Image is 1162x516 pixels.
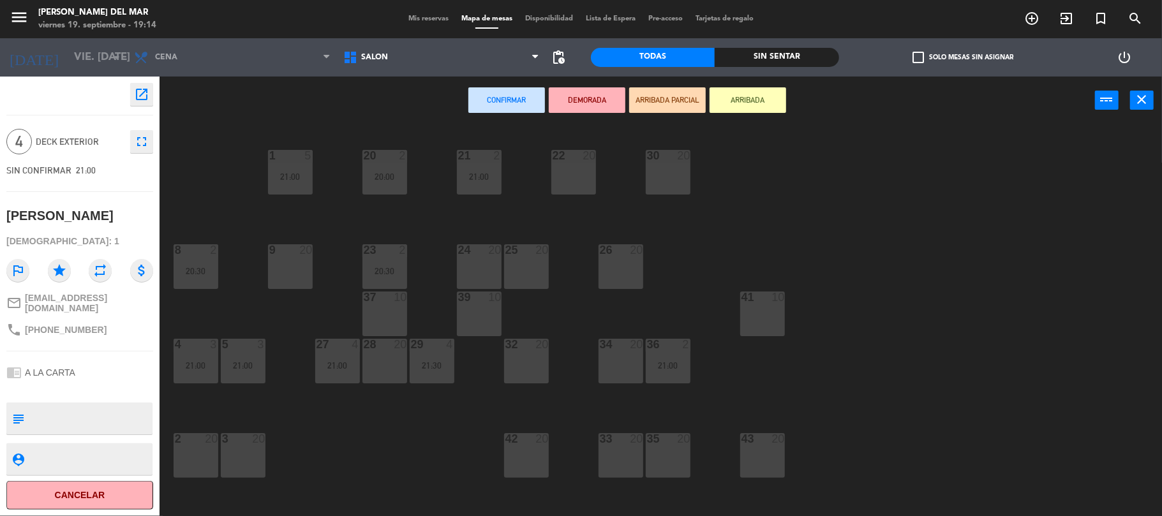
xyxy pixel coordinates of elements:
[630,433,643,445] div: 20
[411,339,412,350] div: 29
[109,50,124,65] i: arrow_drop_down
[210,339,218,350] div: 3
[689,15,760,22] span: Tarjetas de regalo
[551,50,567,65] span: pending_actions
[174,267,218,276] div: 20:30
[174,361,218,370] div: 21:00
[771,291,784,303] div: 10
[457,172,502,181] div: 21:00
[591,48,715,67] div: Todas
[549,87,625,113] button: DEMORADA
[458,291,459,303] div: 39
[630,339,643,350] div: 20
[488,244,501,256] div: 20
[304,150,312,161] div: 5
[175,339,175,350] div: 4
[11,452,25,466] i: person_pin
[682,339,690,350] div: 2
[913,52,925,63] span: check_box_outline_blank
[535,244,548,256] div: 20
[362,267,407,276] div: 20:30
[155,53,177,62] span: Cena
[647,433,648,445] div: 35
[600,244,600,256] div: 26
[677,150,690,161] div: 20
[394,291,406,303] div: 10
[130,83,153,106] button: open_in_new
[210,244,218,256] div: 2
[10,8,29,27] i: menu
[410,361,454,370] div: 21:30
[252,433,265,445] div: 20
[364,150,364,161] div: 20
[175,433,175,445] div: 2
[10,8,29,31] button: menu
[221,361,265,370] div: 21:00
[6,165,71,175] span: SIN CONFIRMAR
[642,15,689,22] span: Pre-acceso
[25,293,153,313] span: [EMAIL_ADDRESS][DOMAIN_NAME]
[175,244,175,256] div: 8
[600,339,600,350] div: 34
[677,433,690,445] div: 20
[38,6,156,19] div: [PERSON_NAME] del Mar
[646,361,690,370] div: 21:00
[468,87,545,113] button: Confirmar
[6,481,153,510] button: Cancelar
[205,433,218,445] div: 20
[579,15,642,22] span: Lista de Espera
[134,87,149,102] i: open_in_new
[6,259,29,282] i: outlined_flag
[299,244,312,256] div: 20
[399,150,406,161] div: 2
[352,339,359,350] div: 4
[1135,92,1150,107] i: close
[488,291,501,303] div: 10
[25,325,107,335] span: [PHONE_NUMBER]
[715,48,839,67] div: Sin sentar
[6,365,22,380] i: chrome_reader_mode
[364,339,364,350] div: 28
[222,339,223,350] div: 5
[1059,11,1074,26] i: exit_to_app
[630,244,643,256] div: 20
[519,15,579,22] span: Disponibilidad
[1130,91,1154,110] button: close
[361,53,388,62] span: SALON
[1099,92,1115,107] i: power_input
[268,172,313,181] div: 21:00
[269,244,270,256] div: 9
[1128,11,1143,26] i: search
[647,339,648,350] div: 36
[6,205,114,226] div: [PERSON_NAME]
[6,295,22,311] i: mail_outline
[48,259,71,282] i: star
[1024,11,1039,26] i: add_circle_outline
[364,244,364,256] div: 23
[629,87,706,113] button: ARRIBADA PARCIAL
[364,291,364,303] div: 37
[6,293,153,313] a: mail_outline[EMAIL_ADDRESS][DOMAIN_NAME]
[402,15,455,22] span: Mis reservas
[257,339,265,350] div: 3
[269,150,270,161] div: 1
[1117,50,1133,65] i: power_settings_new
[1095,91,1119,110] button: power_input
[362,172,407,181] div: 20:00
[458,244,459,256] div: 24
[222,433,223,445] div: 3
[315,361,360,370] div: 21:00
[600,433,600,445] div: 33
[399,244,406,256] div: 2
[25,367,75,378] span: A LA CARTA
[6,230,153,253] div: [DEMOGRAPHIC_DATA]: 1
[535,339,548,350] div: 20
[38,19,156,32] div: viernes 19. septiembre - 19:14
